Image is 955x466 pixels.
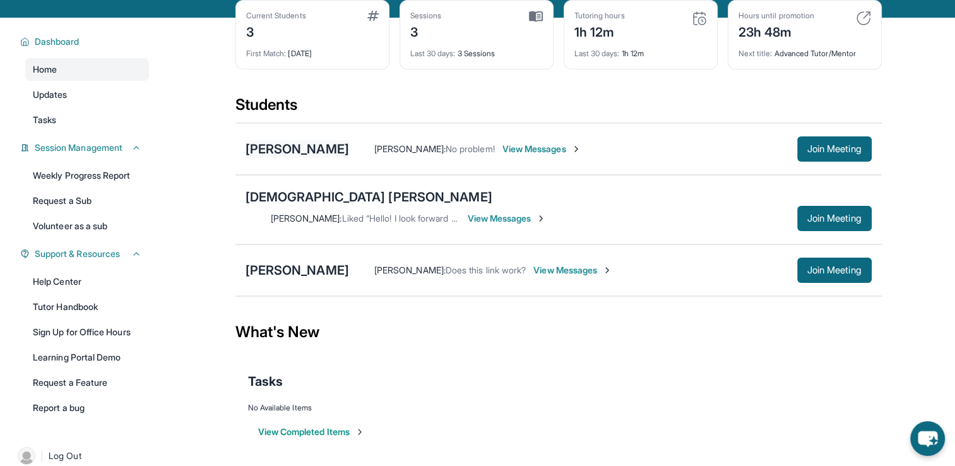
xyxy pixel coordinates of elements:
span: Updates [33,88,68,101]
img: card [367,11,379,21]
button: Join Meeting [797,136,872,162]
div: Sessions [410,11,442,21]
button: chat-button [910,421,945,456]
div: Students [235,95,882,122]
span: Dashboard [35,35,80,48]
a: Learning Portal Demo [25,346,149,369]
span: First Match : [246,49,287,58]
span: Log Out [49,450,81,462]
div: [DATE] [246,41,379,59]
span: [PERSON_NAME] : [271,213,342,224]
span: Tasks [33,114,56,126]
span: Join Meeting [807,215,862,222]
img: Chevron-Right [602,265,612,275]
div: 3 [246,21,306,41]
span: Join Meeting [807,266,862,274]
span: [PERSON_NAME] : [374,265,446,275]
div: No Available Items [248,403,869,413]
button: Dashboard [30,35,141,48]
span: Last 30 days : [410,49,456,58]
div: What's New [235,304,882,360]
a: Sign Up for Office Hours [25,321,149,344]
a: Tutor Handbook [25,296,149,318]
span: Home [33,63,57,76]
img: Chevron-Right [571,144,581,154]
button: View Completed Items [258,426,365,438]
span: Liked “Hello! I look forward to our meeting as well. Thank you for the information!” [342,213,668,224]
img: card [529,11,543,22]
a: Request a Feature [25,371,149,394]
span: Support & Resources [35,248,120,260]
span: Next title : [738,49,773,58]
div: Tutoring hours [574,11,625,21]
span: No problem! [446,143,495,154]
a: Request a Sub [25,189,149,212]
div: [DEMOGRAPHIC_DATA] [PERSON_NAME] [246,188,492,206]
a: Weekly Progress Report [25,164,149,187]
button: Support & Resources [30,248,141,260]
div: 1h 12m [574,21,625,41]
span: [PERSON_NAME] : [374,143,446,154]
img: Chevron-Right [536,213,546,224]
div: Current Students [246,11,306,21]
div: [PERSON_NAME] [246,140,349,158]
div: Hours until promotion [738,11,814,21]
span: Session Management [35,141,122,154]
a: Help Center [25,270,149,293]
div: 1h 12m [574,41,707,59]
span: Join Meeting [807,145,862,153]
img: card [856,11,871,26]
span: | [40,448,44,463]
a: Updates [25,83,149,106]
span: Does this link work? [446,265,526,275]
button: Session Management [30,141,141,154]
div: 3 Sessions [410,41,543,59]
span: View Messages [468,212,547,225]
a: Volunteer as a sub [25,215,149,237]
span: View Messages [502,143,581,155]
a: Report a bug [25,397,149,419]
div: Advanced Tutor/Mentor [738,41,871,59]
button: Join Meeting [797,206,872,231]
a: Home [25,58,149,81]
div: 23h 48m [738,21,814,41]
div: 3 [410,21,442,41]
span: Last 30 days : [574,49,620,58]
span: Tasks [248,373,283,390]
a: Tasks [25,109,149,131]
div: [PERSON_NAME] [246,261,349,279]
button: Join Meeting [797,258,872,283]
span: View Messages [533,264,612,277]
img: user-img [18,447,35,465]
img: card [692,11,707,26]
